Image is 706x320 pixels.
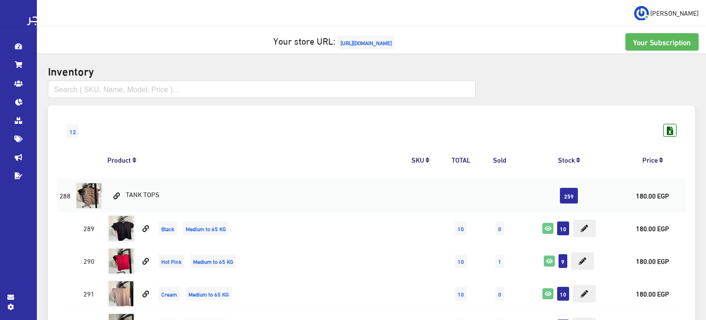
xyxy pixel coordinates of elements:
span: 9 [559,254,567,268]
span: 10 [557,287,569,301]
img: ... [634,6,649,21]
th: Sold [482,140,518,179]
td: 290 [73,244,105,277]
span: 12 [67,124,79,138]
span: Medium to 65 KG [190,254,236,268]
span: 10 [455,287,467,301]
a: Stock [558,153,575,166]
span: 0 [495,221,504,235]
a: ... [PERSON_NAME] [634,6,699,20]
span: 10 [455,254,467,268]
td: 180.00 EGP [620,179,686,212]
td: 291 [73,277,105,310]
h2: Inventory [48,64,695,76]
span: 10 [455,221,467,235]
td: 289 [73,212,105,244]
img: . [27,7,76,25]
img: tank-tops.jpg [75,182,103,209]
a: Price [642,153,658,166]
th: TOTAL [441,140,482,179]
img: tank-tops.jpg [107,247,135,275]
img: tank-tops.jpg [107,280,135,308]
span: [PERSON_NAME] [650,7,699,18]
span: 10 [557,221,569,235]
input: Search ( SKU, Name, Model, Price )... [48,81,476,98]
span: 259 [560,188,578,204]
a: Your Subscription [625,33,699,51]
span: 0 [495,287,504,301]
span: 1 [495,254,504,268]
span: Cream [159,287,180,301]
td: 180.00 EGP [620,212,686,244]
td: TANK TOPS [105,179,401,212]
td: 180.00 EGP [620,277,686,310]
span: Hot Pink [159,254,184,268]
a: Product [107,153,131,166]
span: [URL][DOMAIN_NAME] [338,35,394,49]
a: SKU [412,153,424,166]
span: Medium to 65 KG [186,287,231,301]
td: 180.00 EGP [620,244,686,277]
td: 288 [57,179,73,212]
img: tank-tops.jpg [107,215,135,242]
span: Medium to 65 KG [183,221,229,235]
span: Black [159,221,177,235]
a: Your store URL:[URL][DOMAIN_NAME] [273,32,397,49]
